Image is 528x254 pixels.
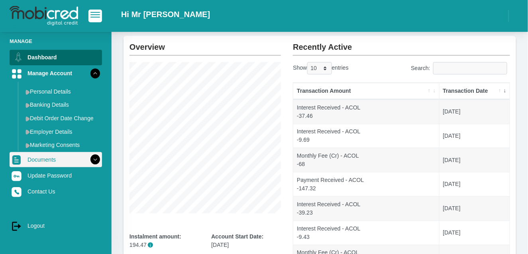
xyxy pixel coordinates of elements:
b: Instalment amount: [130,233,181,240]
h2: Overview [130,36,281,52]
div: [DATE] [211,233,281,249]
td: Interest Received - ACOL -9.43 [293,221,439,245]
a: Contact Us [10,184,102,199]
h2: Recently Active [293,36,510,52]
td: [DATE] [440,172,510,196]
img: logo-mobicred.svg [10,6,78,26]
td: [DATE] [440,221,510,245]
a: Dashboard [10,50,102,65]
select: Showentries [307,62,332,74]
a: Documents [10,152,102,167]
b: Account Start Date: [211,233,263,240]
a: Banking Details [22,98,102,111]
a: Logout [10,218,102,233]
td: Interest Received - ACOL -9.69 [293,124,439,148]
td: [DATE] [440,100,510,124]
img: menu arrow [26,129,30,135]
td: Interest Received - ACOL -39.23 [293,196,439,221]
a: Manage Account [10,66,102,81]
td: [DATE] [440,148,510,172]
li: Manage [10,37,102,45]
label: Show entries [293,62,348,74]
p: 194.47 [130,241,199,249]
td: Interest Received - ACOL -37.46 [293,100,439,124]
a: Update Password [10,168,102,183]
h2: Hi Mr [PERSON_NAME] [121,10,210,19]
img: menu arrow [26,116,30,121]
td: Payment Received - ACOL -147.32 [293,172,439,196]
input: Search: [433,62,507,74]
label: Search: [411,62,510,74]
img: menu arrow [26,90,30,95]
td: [DATE] [440,196,510,221]
th: Transaction Date: activate to sort column ascending [440,83,510,100]
span: i [148,242,153,248]
a: Personal Details [22,85,102,98]
th: Transaction Amount: activate to sort column ascending [293,83,439,100]
a: Marketing Consents [22,139,102,151]
img: menu arrow [26,143,30,148]
a: Employer Details [22,125,102,138]
td: Monthly Fee (Cr) - ACOL -68 [293,148,439,172]
a: Debit Order Date Change [22,112,102,125]
img: menu arrow [26,103,30,108]
td: [DATE] [440,124,510,148]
